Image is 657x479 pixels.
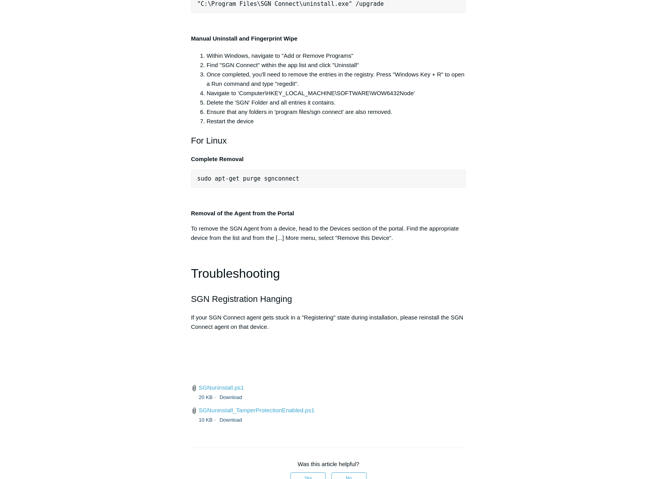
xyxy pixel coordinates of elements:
[191,170,466,188] pre: sudo apt-get purge sgnconnect
[199,417,218,423] span: 10 KB
[207,98,466,107] li: Delete the 'SGN' Folder and all entries it contains.
[298,461,359,467] span: Was this article helpful?
[207,70,466,89] li: Once completed, you'll need to remove the entries in the registry. Press "Windows Key + R" to ope...
[191,292,466,306] h2: SGN Registration Hanging
[191,156,244,162] strong: Complete Removal
[191,134,466,147] h2: For Linux
[220,417,242,423] a: Download
[191,210,294,216] strong: Removal of the Agent from the Portal
[197,0,384,7] span: "C:\Program Files\SGN Connect\uninstall.exe" /upgrade
[191,314,464,330] span: If your SGN Connect agent gets stuck in a "Registering" state during installation, please reinsta...
[199,384,244,391] a: SGNuninstall.ps1
[207,107,466,117] li: Ensure that any folders in 'program files/sgn connect' are also removed.
[199,407,315,413] a: SGNuninstall_TamperProtectionEnabled.ps1
[191,35,298,42] strong: Manual Uninstall and Fingerprint Wipe
[220,394,242,400] a: Download
[207,89,466,98] li: Navigate to ‘Computer\HKEY_LOCAL_MACHINE\SOFTWARE\WOW6432Node'
[207,117,466,126] li: Restart the device
[207,51,466,60] li: Within Windows, navigate to "Add or Remove Programs"
[191,264,466,284] h1: Troubleshooting
[191,225,459,241] span: To remove the SGN Agent from a device, head to the Devices section of the portal. Find the approp...
[199,394,218,400] span: 20 KB
[207,60,466,70] li: Find "SGN Connect" within the app list and click "Uninstall"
